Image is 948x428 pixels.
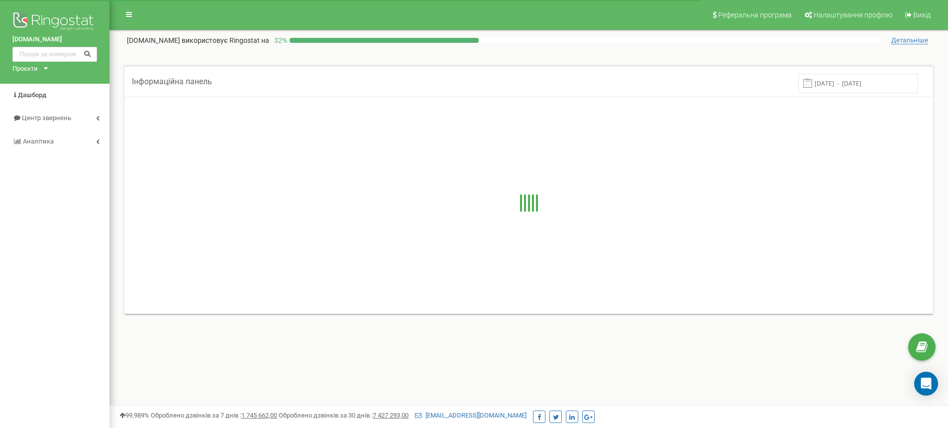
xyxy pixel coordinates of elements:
span: Детальніше [891,36,928,44]
span: Оброблено дзвінків за 7 днів : [151,412,277,419]
div: Open Intercom Messenger [914,372,938,396]
span: Налаштування профілю [814,11,892,19]
img: Ringostat logo [12,10,97,35]
span: Реферальна програма [718,11,792,19]
input: Пошук за номером [12,47,97,62]
span: Аналiтика [23,138,54,145]
u: 7 427 293,00 [373,412,409,419]
span: Інформаційна панель [132,77,212,86]
div: Проєкти [12,64,38,74]
span: Оброблено дзвінків за 30 днів : [279,412,409,419]
u: 1 745 662,00 [241,412,277,419]
p: [DOMAIN_NAME] [127,35,269,45]
span: Дашборд [18,91,46,99]
a: [EMAIL_ADDRESS][DOMAIN_NAME] [415,412,527,419]
span: використовує Ringostat на [182,36,269,44]
span: Центр звернень [22,114,71,122]
a: [DOMAIN_NAME] [12,35,97,44]
span: 99,989% [119,412,149,419]
p: 32 % [269,35,290,45]
span: Вихід [913,11,931,19]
